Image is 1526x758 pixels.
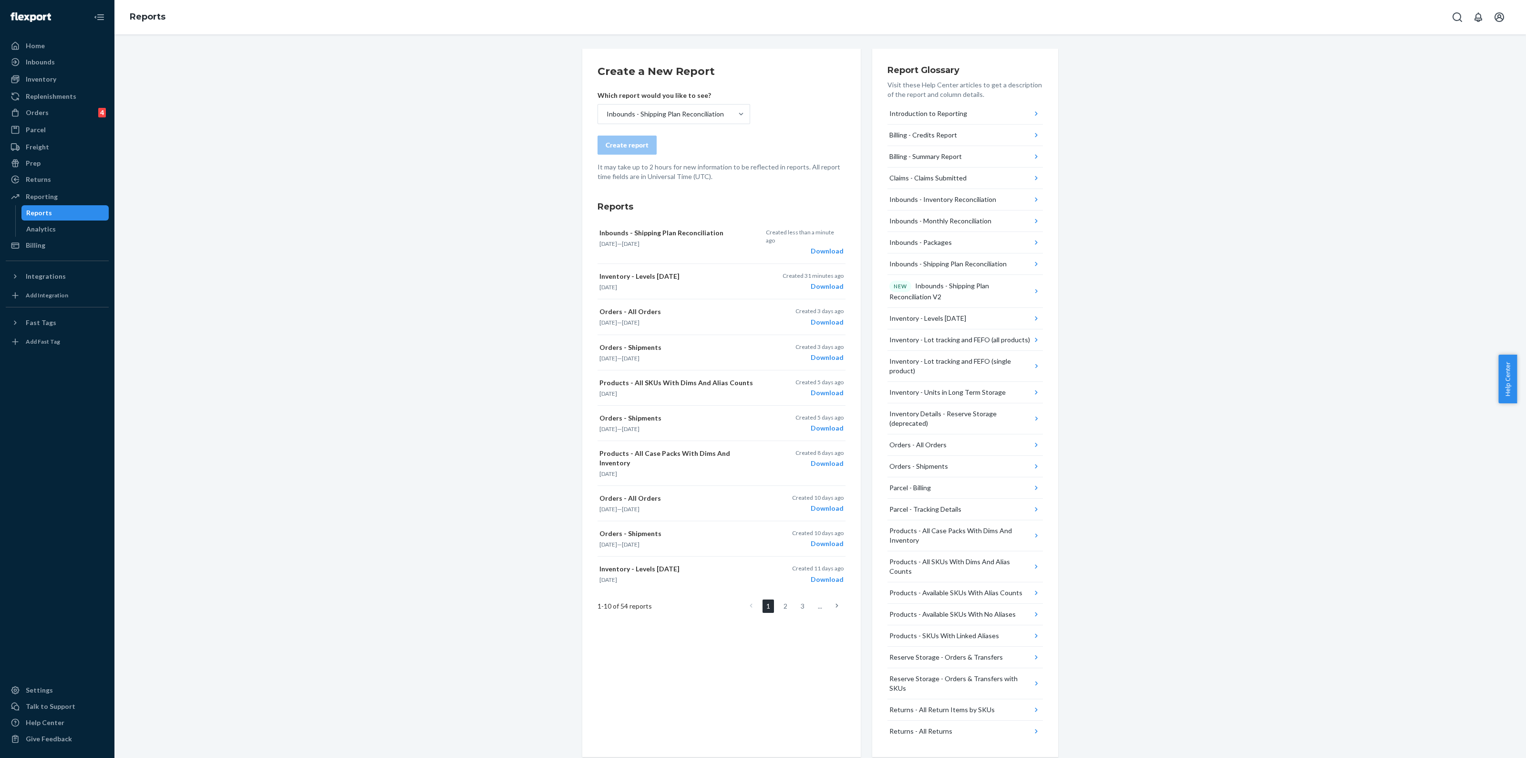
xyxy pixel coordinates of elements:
div: Download [792,504,844,513]
button: Open account menu [1490,8,1509,27]
button: Parcel - Tracking Details [887,499,1043,520]
p: Orders - Shipments [599,529,761,538]
button: Inbounds - Packages [887,232,1043,253]
a: Billing [6,238,109,253]
div: Returns - All Returns [889,726,952,736]
p: NEW [894,283,907,290]
p: Created 10 days ago [792,494,844,502]
a: Add Integration [6,288,109,303]
p: Orders - All Orders [599,307,761,316]
button: Open Search Box [1448,8,1467,27]
a: Reports [130,11,165,22]
div: Orders [26,108,49,117]
p: Created 3 days ago [795,307,844,315]
button: Returns - All Returns [887,721,1043,742]
li: ... [814,600,825,613]
a: Orders4 [6,105,109,120]
button: Products - All SKUs With Dims And Alias Counts [887,551,1043,582]
a: Page 1 is your current page [763,600,774,613]
button: Close Navigation [90,8,109,27]
p: Products - All SKUs With Dims And Alias Counts [599,378,761,388]
div: Download [795,459,844,468]
p: Orders - Shipments [599,413,761,423]
span: Help Center [1498,355,1517,403]
button: Give Feedback [6,731,109,747]
button: Create report [598,136,657,155]
a: Settings [6,683,109,698]
p: — [599,425,761,433]
button: Inventory - Levels [DATE][DATE]Created 11 days agoDownload [598,557,845,591]
div: Orders - Shipments [889,462,948,471]
time: [DATE] [622,240,639,247]
div: Reporting [26,192,58,201]
div: Integrations [26,272,66,281]
div: Help Center [26,718,64,727]
p: Orders - Shipments [599,343,761,352]
div: Products - All SKUs With Dims And Alias Counts [889,557,1031,576]
div: Analytics [26,224,56,234]
div: Parcel - Billing [889,483,931,493]
div: Billing - Summary Report [889,152,962,161]
button: Inbounds - Monthly Reconciliation [887,211,1043,232]
a: Help Center [6,715,109,730]
button: Reserve Storage - Orders & Transfers [887,647,1043,668]
a: Reports [21,205,109,221]
button: Claims - Claims Submitted [887,168,1043,189]
p: Created 3 days ago [795,343,844,351]
button: Inventory - Units in Long Term Storage [887,382,1043,403]
p: — [599,505,761,513]
p: — [599,540,761,548]
div: Reserve Storage - Orders & Transfers with SKUs [889,674,1031,693]
p: — [599,240,760,248]
p: — [599,354,761,362]
div: 4 [98,108,106,117]
time: [DATE] [599,576,617,583]
div: Inventory Details - Reserve Storage (deprecated) [889,409,1031,428]
button: Orders - Shipments [887,456,1043,477]
a: Returns [6,172,109,187]
h3: Report Glossary [887,64,1043,76]
div: Fast Tags [26,318,56,327]
a: Reporting [6,189,109,204]
div: Inbounds - Shipping Plan Reconciliation [607,109,724,119]
div: Inbounds - Monthly Reconciliation [889,216,991,226]
a: Prep [6,156,109,171]
a: Page 3 [797,600,808,613]
p: Visit these Help Center articles to get a description of the report and column details. [887,80,1043,99]
button: Orders - Shipments[DATE]—[DATE]Created 5 days agoDownload [598,406,845,441]
p: Created 5 days ago [795,413,844,421]
div: Home [26,41,45,51]
a: Inbounds [6,54,109,70]
button: Inventory - Levels [DATE] [887,308,1043,329]
a: Parcel [6,122,109,137]
time: [DATE] [599,284,617,291]
button: Orders - Shipments[DATE]—[DATE]Created 10 days agoDownload [598,521,845,557]
time: [DATE] [622,541,639,548]
time: [DATE] [599,319,617,326]
div: Download [766,246,844,256]
button: Reserve Storage - Orders & Transfers with SKUs [887,668,1043,699]
time: [DATE] [622,505,639,513]
time: [DATE] [599,505,617,513]
div: Inventory - Lot tracking and FEFO (all products) [889,335,1030,345]
button: Talk to Support [6,699,109,714]
div: Inbounds - Shipping Plan Reconciliation V2 [889,281,1032,302]
div: Parcel [26,125,46,135]
button: Billing - Summary Report [887,146,1043,168]
div: Returns - All Return Items by SKUs [889,705,995,715]
button: Inventory Details - Reserve Storage (deprecated) [887,403,1043,434]
div: Give Feedback [26,734,72,744]
a: Inventory [6,72,109,87]
time: [DATE] [599,541,617,548]
time: [DATE] [599,425,617,432]
h3: Reports [598,200,845,213]
div: Talk to Support [26,702,75,711]
p: Inventory - Levels [DATE] [599,272,761,281]
img: Flexport logo [10,12,51,22]
time: [DATE] [599,470,617,477]
button: Open notifications [1469,8,1488,27]
p: It may take up to 2 hours for new information to be reflected in reports. All report time fields ... [598,162,845,181]
button: Inventory - Levels [DATE][DATE]Created 31 minutes agoDownload [598,264,845,299]
time: [DATE] [599,240,617,247]
div: Orders - All Orders [889,440,947,450]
